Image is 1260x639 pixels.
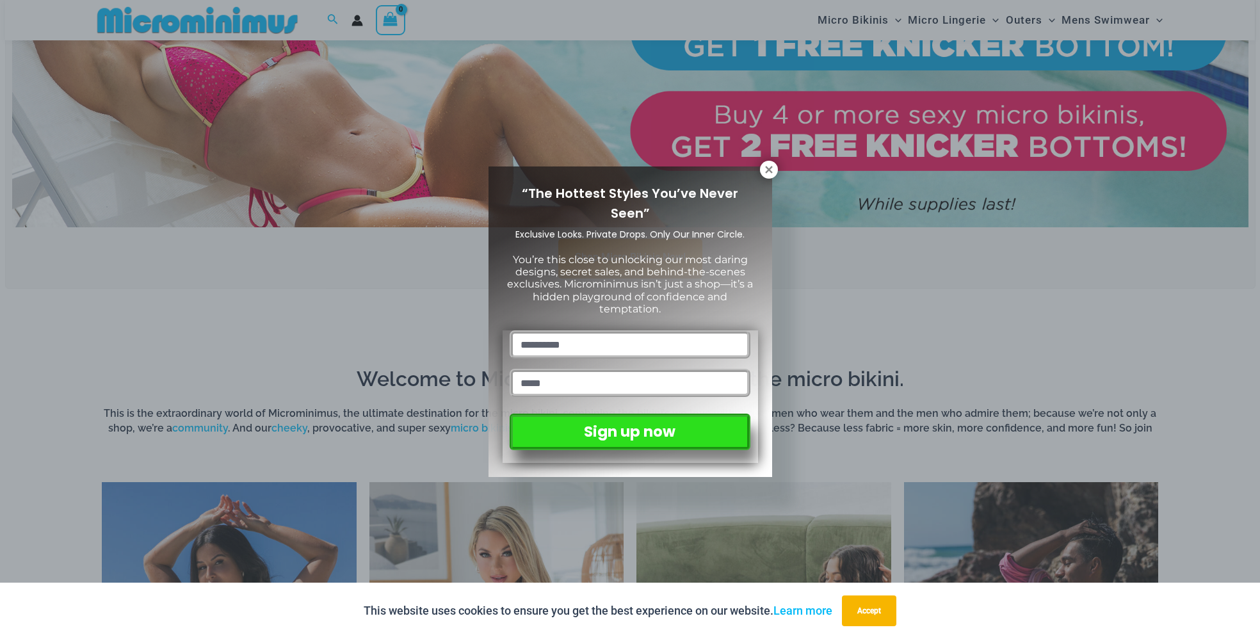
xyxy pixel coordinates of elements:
span: “The Hottest Styles You’ve Never Seen” [522,184,738,222]
button: Close [760,161,778,179]
button: Sign up now [510,414,750,450]
span: You’re this close to unlocking our most daring designs, secret sales, and behind-the-scenes exclu... [507,254,753,315]
p: This website uses cookies to ensure you get the best experience on our website. [364,601,832,620]
button: Accept [842,595,896,626]
span: Exclusive Looks. Private Drops. Only Our Inner Circle. [515,228,745,241]
a: Learn more [773,604,832,617]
